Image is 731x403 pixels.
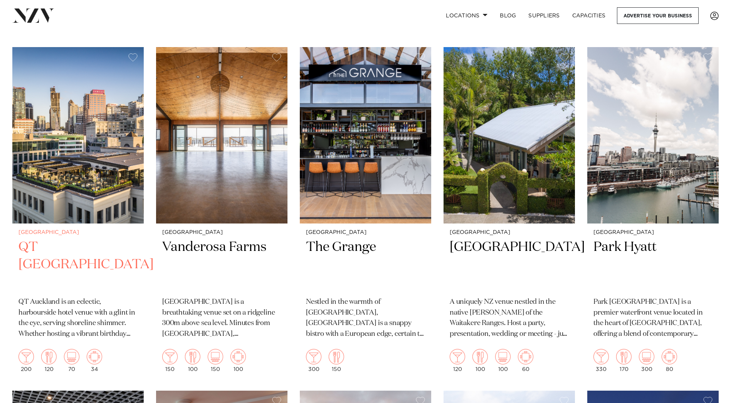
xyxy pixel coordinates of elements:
div: 60 [518,349,533,372]
div: 150 [329,349,344,372]
p: [GEOGRAPHIC_DATA] is a breathtaking venue set on a ridgeline 300m above sea level. Minutes from [... [162,297,281,340]
small: [GEOGRAPHIC_DATA] [450,230,569,235]
div: 300 [306,349,321,372]
img: meeting.png [230,349,246,364]
h2: [GEOGRAPHIC_DATA] [450,239,569,291]
img: theatre.png [639,349,654,364]
div: 70 [64,349,79,372]
img: dining.png [329,349,344,364]
a: BLOG [494,7,522,24]
img: dining.png [472,349,488,364]
a: Advertise your business [617,7,699,24]
a: Locations [440,7,494,24]
img: meeting.png [518,349,533,364]
img: meeting.png [662,349,677,364]
div: 100 [472,349,488,372]
div: 120 [450,349,465,372]
img: theatre.png [208,349,223,364]
div: 170 [616,349,632,372]
h2: Vanderosa Farms [162,239,281,291]
a: [GEOGRAPHIC_DATA] [GEOGRAPHIC_DATA] A uniquely NZ venue nestled in the native [PERSON_NAME] of th... [444,47,575,379]
div: 34 [87,349,102,372]
div: 120 [41,349,57,372]
div: 80 [662,349,677,372]
img: dining.png [41,349,57,364]
img: dining.png [616,349,632,364]
img: dining.png [185,349,200,364]
div: 150 [162,349,178,372]
div: 200 [18,349,34,372]
div: 150 [208,349,223,372]
img: cocktail.png [450,349,465,364]
p: Park [GEOGRAPHIC_DATA] is a premier waterfront venue located in the heart of [GEOGRAPHIC_DATA], o... [593,297,713,340]
div: 330 [593,349,609,372]
div: 100 [185,349,200,372]
img: cocktail.png [306,349,321,364]
small: [GEOGRAPHIC_DATA] [593,230,713,235]
div: 100 [230,349,246,372]
img: theatre.png [495,349,511,364]
h2: QT [GEOGRAPHIC_DATA] [18,239,138,291]
img: theatre.png [64,349,79,364]
small: [GEOGRAPHIC_DATA] [306,230,425,235]
a: [GEOGRAPHIC_DATA] QT [GEOGRAPHIC_DATA] QT Auckland is an eclectic, harbourside hotel venue with a... [12,47,144,379]
img: cocktail.png [593,349,609,364]
a: [GEOGRAPHIC_DATA] The Grange Nestled in the warmth of [GEOGRAPHIC_DATA], [GEOGRAPHIC_DATA] is a s... [300,47,431,379]
a: SUPPLIERS [522,7,566,24]
small: [GEOGRAPHIC_DATA] [18,230,138,235]
h2: Park Hyatt [593,239,713,291]
p: A uniquely NZ venue nestled in the native [PERSON_NAME] of the Waitakere Ranges. Host a party, pr... [450,297,569,340]
p: QT Auckland is an eclectic, harbourside hotel venue with a glint in the eye, serving shoreline sh... [18,297,138,340]
div: 100 [495,349,511,372]
a: [GEOGRAPHIC_DATA] Park Hyatt Park [GEOGRAPHIC_DATA] is a premier waterfront venue located in the ... [587,47,719,379]
img: cocktail.png [18,349,34,364]
a: Capacities [566,7,612,24]
img: cocktail.png [162,349,178,364]
a: [GEOGRAPHIC_DATA] Vanderosa Farms [GEOGRAPHIC_DATA] is a breathtaking venue set on a ridgeline 30... [156,47,287,379]
img: meeting.png [87,349,102,364]
small: [GEOGRAPHIC_DATA] [162,230,281,235]
img: nzv-logo.png [12,8,54,22]
p: Nestled in the warmth of [GEOGRAPHIC_DATA], [GEOGRAPHIC_DATA] is a snappy bistro with a European ... [306,297,425,340]
div: 300 [639,349,654,372]
h2: The Grange [306,239,425,291]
